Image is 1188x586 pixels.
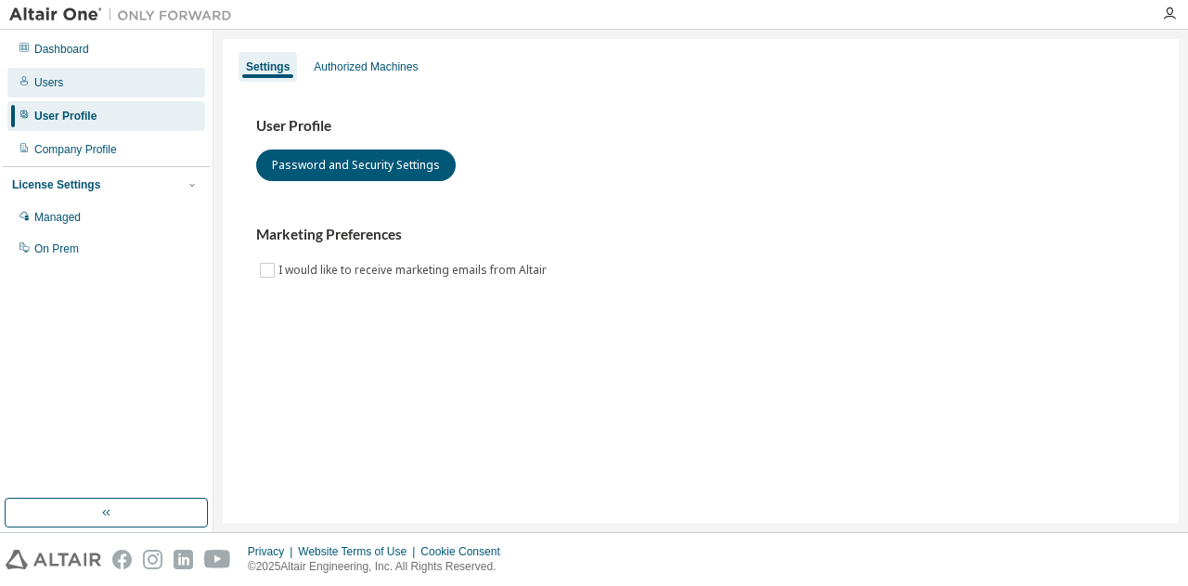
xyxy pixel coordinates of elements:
div: License Settings [12,177,100,192]
div: Authorized Machines [314,59,418,74]
div: Users [34,75,63,90]
div: Company Profile [34,142,117,157]
label: I would like to receive marketing emails from Altair [278,259,550,281]
img: Altair One [9,6,241,24]
h3: Marketing Preferences [256,226,1145,244]
div: Settings [246,59,290,74]
div: Managed [34,210,81,225]
div: Dashboard [34,42,89,57]
div: Website Terms of Use [298,544,420,559]
img: youtube.svg [204,550,231,569]
img: instagram.svg [143,550,162,569]
div: On Prem [34,241,79,256]
p: © 2025 Altair Engineering, Inc. All Rights Reserved. [248,559,511,575]
div: Privacy [248,544,298,559]
div: Cookie Consent [420,544,510,559]
h3: User Profile [256,117,1145,136]
img: altair_logo.svg [6,550,101,569]
div: User Profile [34,109,97,124]
img: facebook.svg [112,550,132,569]
button: Password and Security Settings [256,150,456,181]
img: linkedin.svg [174,550,193,569]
